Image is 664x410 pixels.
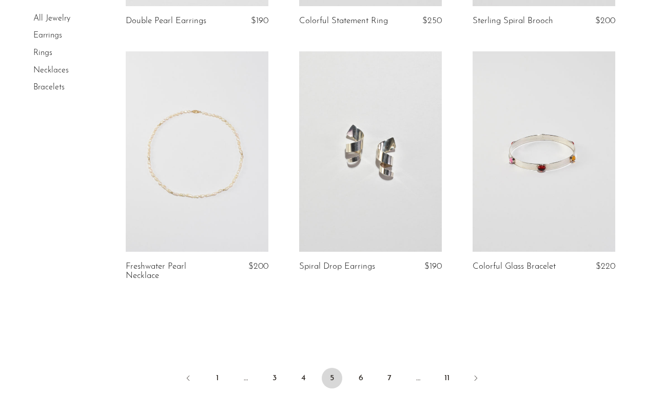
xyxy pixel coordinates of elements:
[437,368,457,388] a: 11
[379,368,400,388] a: 7
[465,368,486,390] a: Next
[595,16,615,25] span: $200
[33,32,62,40] a: Earrings
[126,16,206,26] a: Double Pearl Earrings
[408,368,428,388] span: …
[350,368,371,388] a: 6
[422,16,442,25] span: $250
[264,368,285,388] a: 3
[33,14,70,23] a: All Jewelry
[207,368,227,388] a: 1
[33,66,69,74] a: Necklaces
[33,83,65,91] a: Bracelets
[322,368,342,388] span: 5
[299,16,388,26] a: Colorful Statement Ring
[293,368,314,388] a: 4
[473,16,553,26] a: Sterling Spiral Brooch
[596,262,615,271] span: $220
[126,262,220,281] a: Freshwater Pearl Necklace
[248,262,268,271] span: $200
[236,368,256,388] span: …
[251,16,268,25] span: $190
[299,262,375,271] a: Spiral Drop Earrings
[33,49,52,57] a: Rings
[424,262,442,271] span: $190
[473,262,556,271] a: Colorful Glass Bracelet
[178,368,199,390] a: Previous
